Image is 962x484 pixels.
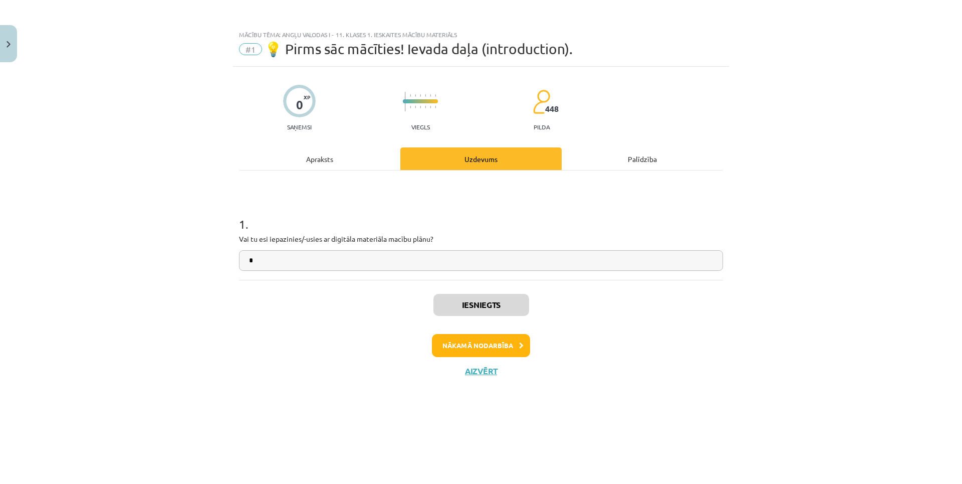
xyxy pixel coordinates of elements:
img: icon-short-line-57e1e144782c952c97e751825c79c345078a6d821885a25fce030b3d8c18986b.svg [435,94,436,97]
div: Palīdzība [562,147,723,170]
span: XP [304,94,310,100]
img: students-c634bb4e5e11cddfef0936a35e636f08e4e9abd3cc4e673bd6f9a4125e45ecb1.svg [533,89,550,114]
img: icon-short-line-57e1e144782c952c97e751825c79c345078a6d821885a25fce030b3d8c18986b.svg [430,94,431,97]
div: Apraksts [239,147,400,170]
div: Mācību tēma: Angļu valodas i - 11. klases 1. ieskaites mācību materiāls [239,31,723,38]
img: icon-long-line-d9ea69661e0d244f92f715978eff75569469978d946b2353a9bb055b3ed8787d.svg [405,92,406,111]
img: icon-short-line-57e1e144782c952c97e751825c79c345078a6d821885a25fce030b3d8c18986b.svg [415,106,416,108]
div: Uzdevums [400,147,562,170]
img: icon-short-line-57e1e144782c952c97e751825c79c345078a6d821885a25fce030b3d8c18986b.svg [420,94,421,97]
p: Saņemsi [283,123,316,130]
p: Viegls [411,123,430,130]
button: Iesniegts [433,294,529,316]
img: icon-short-line-57e1e144782c952c97e751825c79c345078a6d821885a25fce030b3d8c18986b.svg [410,106,411,108]
img: icon-short-line-57e1e144782c952c97e751825c79c345078a6d821885a25fce030b3d8c18986b.svg [425,106,426,108]
button: Aizvērt [462,366,500,376]
img: icon-short-line-57e1e144782c952c97e751825c79c345078a6d821885a25fce030b3d8c18986b.svg [410,94,411,97]
span: #1 [239,43,262,55]
img: icon-short-line-57e1e144782c952c97e751825c79c345078a6d821885a25fce030b3d8c18986b.svg [430,106,431,108]
h1: 1 . [239,200,723,231]
span: 💡 Pirms sāc mācīties! Ievada daļa (introduction). [265,41,573,57]
p: Vai tu esi iepazinies/-usies ar digitāla materiāla macību plānu? [239,234,723,244]
p: pilda [534,123,550,130]
img: icon-short-line-57e1e144782c952c97e751825c79c345078a6d821885a25fce030b3d8c18986b.svg [420,106,421,108]
img: icon-short-line-57e1e144782c952c97e751825c79c345078a6d821885a25fce030b3d8c18986b.svg [435,106,436,108]
img: icon-short-line-57e1e144782c952c97e751825c79c345078a6d821885a25fce030b3d8c18986b.svg [425,94,426,97]
img: icon-close-lesson-0947bae3869378f0d4975bcd49f059093ad1ed9edebbc8119c70593378902aed.svg [7,41,11,48]
img: icon-short-line-57e1e144782c952c97e751825c79c345078a6d821885a25fce030b3d8c18986b.svg [415,94,416,97]
button: Nākamā nodarbība [432,334,530,357]
span: 448 [545,104,559,113]
div: 0 [296,98,303,112]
